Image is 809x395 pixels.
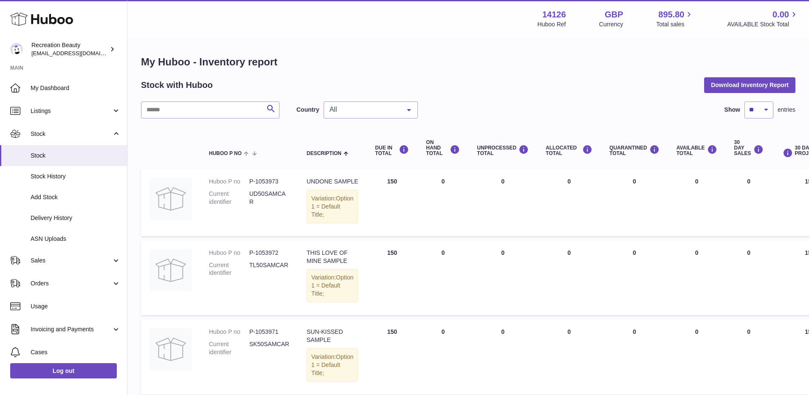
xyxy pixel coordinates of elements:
[31,84,121,92] span: My Dashboard
[668,240,726,315] td: 0
[778,106,795,114] span: entries
[633,328,636,335] span: 0
[249,261,290,277] dd: TL50SAMCAR
[311,195,353,218] span: Option 1 = Default Title;
[31,235,121,243] span: ASN Uploads
[31,130,112,138] span: Stock
[209,328,249,336] dt: Huboo P no
[724,106,740,114] label: Show
[249,178,290,186] dd: P-1053973
[209,340,249,356] dt: Current identifier
[31,152,121,160] span: Stock
[726,319,772,394] td: 0
[307,269,358,302] div: Variation:
[249,190,290,206] dd: UD50SAMCAR
[209,151,242,156] span: Huboo P no
[209,178,249,186] dt: Huboo P no
[10,363,117,378] a: Log out
[307,151,341,156] span: Description
[633,178,636,185] span: 0
[31,214,121,222] span: Delivery History
[327,105,400,114] span: All
[31,325,112,333] span: Invoicing and Payments
[31,172,121,181] span: Stock History
[656,20,694,28] span: Total sales
[31,193,121,201] span: Add Stock
[307,328,358,344] div: SUN-KISSED SAMPLE
[468,240,537,315] td: 0
[727,20,799,28] span: AVAILABLE Stock Total
[249,328,290,336] dd: P-1053971
[417,240,468,315] td: 0
[677,145,717,156] div: AVAILABLE Total
[599,20,623,28] div: Currency
[366,240,417,315] td: 150
[366,319,417,394] td: 150
[31,302,121,310] span: Usage
[31,50,125,56] span: [EMAIL_ADDRESS][DOMAIN_NAME]
[31,257,112,265] span: Sales
[546,145,592,156] div: ALLOCATED Total
[311,274,353,297] span: Option 1 = Default Title;
[417,169,468,236] td: 0
[704,77,795,93] button: Download Inventory Report
[468,319,537,394] td: 0
[726,169,772,236] td: 0
[149,249,192,291] img: product image
[417,319,468,394] td: 0
[307,190,358,223] div: Variation:
[141,79,213,91] h2: Stock with Huboo
[658,9,684,20] span: 895.80
[375,145,409,156] div: DUE IN TOTAL
[10,43,23,56] img: barney@recreationbeauty.com
[31,279,112,288] span: Orders
[141,55,795,69] h1: My Huboo - Inventory report
[734,140,764,157] div: 30 DAY SALES
[209,249,249,257] dt: Huboo P no
[366,169,417,236] td: 150
[426,140,460,157] div: ON HAND Total
[209,261,249,277] dt: Current identifier
[311,353,353,376] span: Option 1 = Default Title;
[537,240,601,315] td: 0
[209,190,249,206] dt: Current identifier
[296,106,319,114] label: Country
[605,9,623,20] strong: GBP
[668,169,726,236] td: 0
[538,20,566,28] div: Huboo Ref
[307,249,358,265] div: THIS LOVE OF MINE SAMPLE
[772,9,789,20] span: 0.00
[609,145,660,156] div: QUARANTINED Total
[477,145,529,156] div: UNPROCESSED Total
[656,9,694,28] a: 895.80 Total sales
[307,348,358,382] div: Variation:
[537,319,601,394] td: 0
[249,340,290,356] dd: SK50SAMCAR
[542,9,566,20] strong: 14126
[307,178,358,186] div: UNDONE SAMPLE
[149,328,192,370] img: product image
[31,348,121,356] span: Cases
[31,107,112,115] span: Listings
[468,169,537,236] td: 0
[727,9,799,28] a: 0.00 AVAILABLE Stock Total
[668,319,726,394] td: 0
[633,249,636,256] span: 0
[31,41,108,57] div: Recreation Beauty
[249,249,290,257] dd: P-1053972
[149,178,192,220] img: product image
[537,169,601,236] td: 0
[726,240,772,315] td: 0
